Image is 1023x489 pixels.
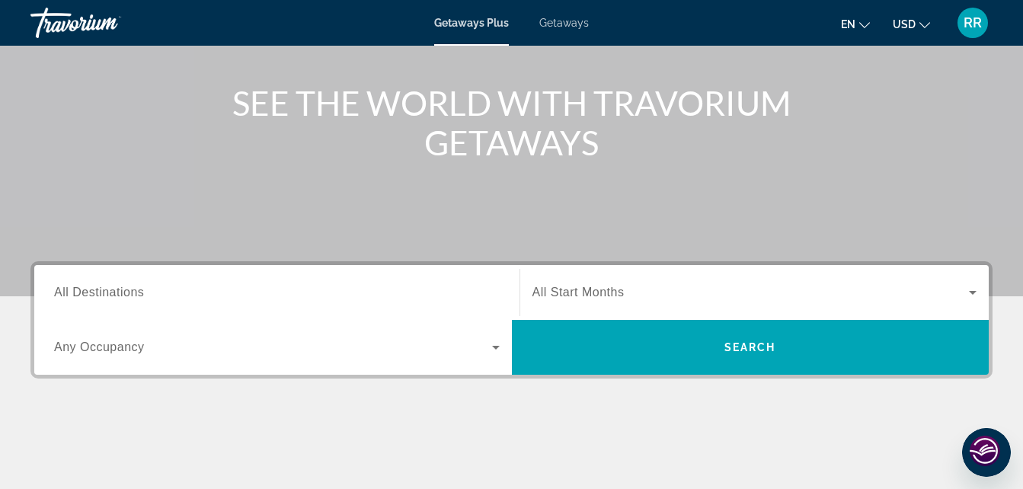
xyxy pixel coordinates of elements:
[841,13,870,35] button: Change language
[54,340,145,353] span: Any Occupancy
[893,13,930,35] button: Change currency
[964,15,982,30] span: RR
[962,428,1011,477] iframe: Button to launch messaging window
[54,286,144,299] span: All Destinations
[30,3,183,43] a: Travorium
[434,17,509,29] a: Getaways Plus
[54,284,500,302] input: Select destination
[893,18,916,30] span: USD
[724,341,776,353] span: Search
[226,83,798,162] h1: SEE THE WORLD WITH TRAVORIUM GETAWAYS
[532,286,625,299] span: All Start Months
[34,265,989,375] div: Search widget
[539,17,589,29] a: Getaways
[512,320,989,375] button: Search
[953,7,993,39] button: User Menu
[841,18,855,30] span: en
